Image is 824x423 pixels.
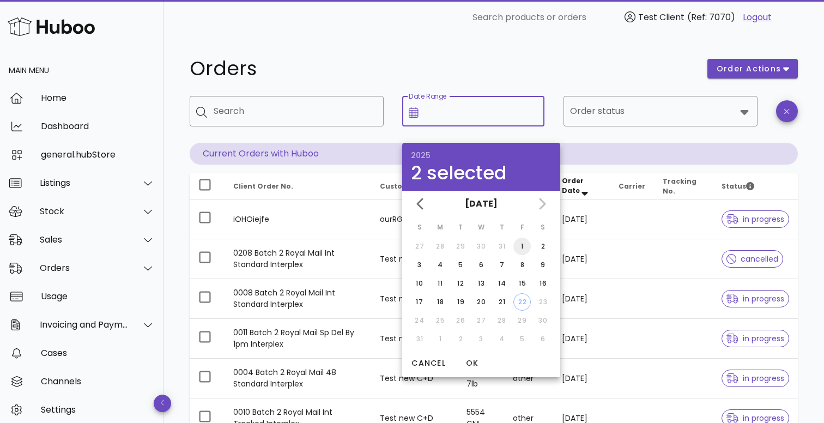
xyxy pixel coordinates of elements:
[452,297,469,307] div: 19
[190,143,798,165] p: Current Orders with Huboo
[513,275,531,292] button: 15
[716,63,781,75] span: order actions
[654,173,713,200] th: Tracking No.
[225,200,371,239] td: iOHOiejfe
[564,96,758,126] div: Order status
[432,279,449,288] div: 11
[371,359,457,398] td: Test new C+D
[371,200,457,239] td: ourRGOh
[562,176,584,195] span: Order Date
[472,297,490,307] div: 20
[233,182,293,191] span: Client Order No.
[513,238,531,255] button: 1
[493,293,511,311] button: 21
[493,297,511,307] div: 21
[411,256,428,274] button: 3
[553,319,610,359] td: [DATE]
[410,218,429,237] th: S
[411,279,428,288] div: 10
[553,239,610,279] td: [DATE]
[411,293,428,311] button: 17
[41,121,155,131] div: Dashboard
[451,218,470,237] th: T
[41,376,155,386] div: Channels
[726,215,784,223] span: in progress
[371,279,457,319] td: Test new C+D
[534,241,552,251] div: 2
[371,239,457,279] td: Test new C+D
[471,218,491,237] th: W
[726,335,784,342] span: in progress
[726,374,784,382] span: in progress
[40,319,129,330] div: Invoicing and Payments
[504,359,553,398] td: other
[225,359,371,398] td: 0004 Batch 2 Royal Mail 48 Standard Interplex
[493,260,511,270] div: 7
[225,279,371,319] td: 0008 Batch 2 Royal Mail Int Standard Interplex
[513,241,531,251] div: 1
[726,295,784,303] span: in progress
[533,218,553,237] th: S
[432,256,449,274] button: 4
[452,256,469,274] button: 5
[459,358,485,369] span: OK
[472,260,490,270] div: 6
[534,279,552,288] div: 16
[513,279,531,288] div: 15
[726,255,778,263] span: cancelled
[553,359,610,398] td: [DATE]
[619,182,645,191] span: Carrier
[472,279,490,288] div: 13
[40,206,129,216] div: Stock
[225,173,371,200] th: Client Order No.
[371,319,457,359] td: Test new C+D
[411,260,428,270] div: 3
[513,256,531,274] button: 8
[41,348,155,358] div: Cases
[41,404,155,415] div: Settings
[452,260,469,270] div: 5
[472,293,490,311] button: 20
[534,238,552,255] button: 2
[493,275,511,292] button: 14
[743,11,772,24] a: Logout
[713,173,798,200] th: Status
[722,182,754,191] span: Status
[431,218,450,237] th: M
[411,152,552,159] div: 2025
[432,275,449,292] button: 11
[513,260,531,270] div: 8
[493,279,511,288] div: 14
[638,11,684,23] span: Test Client
[40,263,129,273] div: Orders
[461,193,502,215] button: [DATE]
[432,260,449,270] div: 4
[407,353,450,373] button: Cancel
[726,414,784,422] span: in progress
[707,59,798,78] button: order actions
[411,194,431,214] button: Previous month
[190,59,694,78] h1: Orders
[411,297,428,307] div: 17
[40,234,129,245] div: Sales
[534,256,552,274] button: 9
[41,149,155,160] div: general.hubStore
[513,293,531,311] button: 22
[553,200,610,239] td: [DATE]
[492,218,512,237] th: T
[514,297,530,307] div: 22
[380,182,441,191] span: Customer Name
[452,293,469,311] button: 19
[432,297,449,307] div: 18
[409,93,447,101] label: Date Range
[472,256,490,274] button: 6
[225,319,371,359] td: 0011 Batch 2 Royal Mail Sp Del By 1pm Interplex
[452,279,469,288] div: 12
[225,239,371,279] td: 0208 Batch 2 Royal Mail Int Standard Interplex
[553,279,610,319] td: [DATE]
[371,173,457,200] th: Customer Name
[8,15,95,38] img: Huboo Logo
[513,218,532,237] th: F
[411,164,552,182] div: 2 selected
[534,275,552,292] button: 16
